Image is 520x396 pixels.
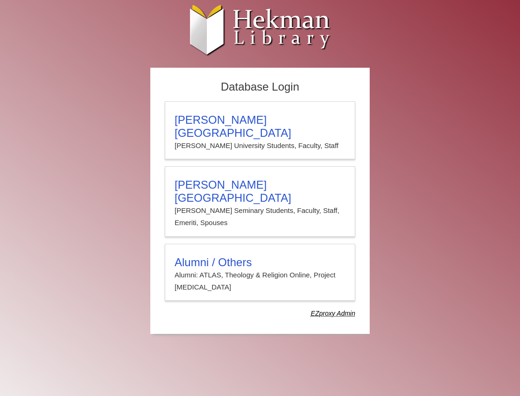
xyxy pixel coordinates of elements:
[160,78,360,97] h2: Database Login
[165,166,355,237] a: [PERSON_NAME][GEOGRAPHIC_DATA][PERSON_NAME] Seminary Students, Faculty, Staff, Emeriti, Spouses
[175,256,345,269] h3: Alumni / Others
[175,113,345,140] h3: [PERSON_NAME][GEOGRAPHIC_DATA]
[175,269,345,294] p: Alumni: ATLAS, Theology & Religion Online, Project [MEDICAL_DATA]
[165,101,355,159] a: [PERSON_NAME][GEOGRAPHIC_DATA][PERSON_NAME] University Students, Faculty, Staff
[311,310,355,317] dfn: Use Alumni login
[175,256,345,294] summary: Alumni / OthersAlumni: ATLAS, Theology & Religion Online, Project [MEDICAL_DATA]
[175,178,345,205] h3: [PERSON_NAME][GEOGRAPHIC_DATA]
[175,205,345,229] p: [PERSON_NAME] Seminary Students, Faculty, Staff, Emeriti, Spouses
[175,140,345,152] p: [PERSON_NAME] University Students, Faculty, Staff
